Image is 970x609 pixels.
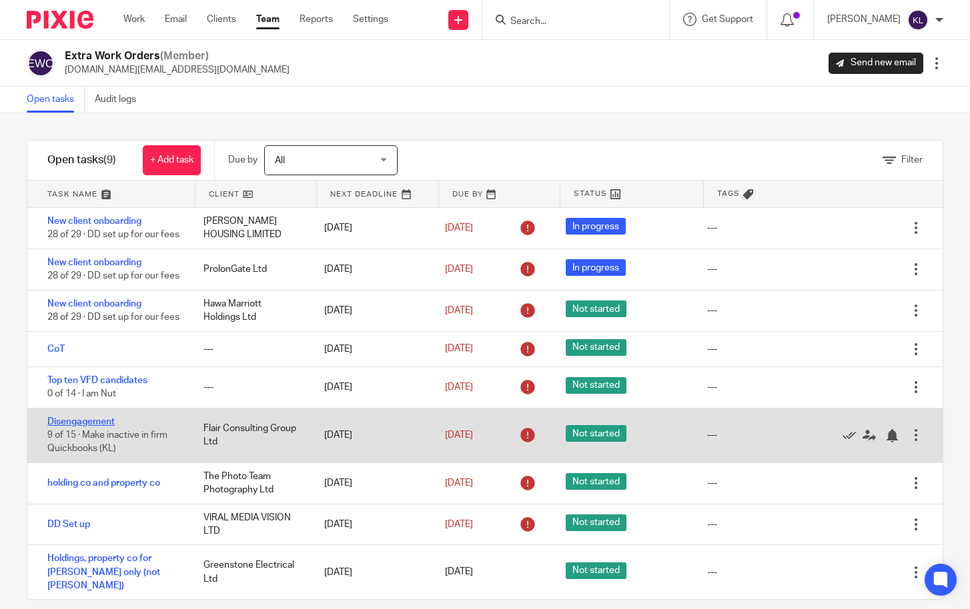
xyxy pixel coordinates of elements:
[47,376,147,385] a: Top ten VFD candidates
[95,87,146,113] a: Audit logs
[445,306,473,315] span: [DATE]
[311,422,432,448] div: [DATE]
[707,304,717,317] div: ---
[47,478,160,488] a: holding co and property co
[707,263,717,276] div: ---
[353,13,388,26] a: Settings
[445,265,473,274] span: [DATE]
[47,520,90,529] a: DD Set up
[707,221,717,235] div: ---
[190,336,311,362] div: ---
[566,218,626,235] span: In progress
[207,13,236,26] a: Clients
[707,380,717,394] div: ---
[843,428,863,442] a: Mark as done
[47,554,160,590] a: Holdings, property co for [PERSON_NAME] only (not [PERSON_NAME])
[566,301,626,317] span: Not started
[311,470,432,496] div: [DATE]
[907,9,929,31] img: svg%3E
[47,344,65,354] a: CoT
[190,374,311,400] div: ---
[103,155,116,165] span: (9)
[165,13,187,26] a: Email
[47,389,116,398] span: 0 of 14 · I am Nut
[827,13,901,26] p: [PERSON_NAME]
[47,271,179,281] span: 28 of 29 · DD set up for our fees
[445,520,473,529] span: [DATE]
[311,511,432,538] div: [DATE]
[702,15,753,24] span: Get Support
[47,153,116,167] h1: Open tasks
[47,430,167,454] span: 9 of 15 · Make inactive in firm Quickbooks (KL)
[190,256,311,283] div: ProlonGate Ltd
[311,215,432,241] div: [DATE]
[47,217,141,226] a: New client onboarding
[228,153,258,167] p: Due by
[707,566,717,579] div: ---
[47,258,141,267] a: New client onboarding
[445,568,473,577] span: [DATE]
[311,559,432,586] div: [DATE]
[27,11,93,29] img: Pixie
[190,504,311,545] div: VIRAL MEDIA VISION LTD
[445,344,473,353] span: [DATE]
[707,342,717,356] div: ---
[190,552,311,592] div: Greenstone Electrical Ltd
[275,156,285,165] span: All
[566,339,626,356] span: Not started
[717,188,740,199] span: Tags
[574,188,607,199] span: Status
[47,417,115,426] a: Disengagement
[311,336,432,362] div: [DATE]
[190,415,311,456] div: Flair Consulting Group Ltd
[311,374,432,400] div: [DATE]
[300,13,333,26] a: Reports
[445,430,473,440] span: [DATE]
[190,463,311,504] div: The Photo Team Photography Ltd
[566,377,626,394] span: Not started
[566,259,626,276] span: In progress
[27,87,85,113] a: Open tasks
[47,231,179,240] span: 28 of 29 · DD set up for our fees
[829,53,923,74] a: Send new email
[311,297,432,324] div: [DATE]
[47,312,179,322] span: 28 of 29 · DD set up for our fees
[65,63,290,77] p: [DOMAIN_NAME][EMAIL_ADDRESS][DOMAIN_NAME]
[47,299,141,308] a: New client onboarding
[509,16,629,28] input: Search
[27,49,55,77] img: svg%3E
[190,291,311,331] div: Hawa Marriott Holdings Ltd
[566,425,626,442] span: Not started
[256,13,280,26] a: Team
[65,49,290,63] h2: Extra Work Orders
[190,208,311,249] div: [PERSON_NAME] HOUSING LIMITED
[143,145,201,175] a: + Add task
[445,478,473,488] span: [DATE]
[707,476,717,490] div: ---
[445,382,473,392] span: [DATE]
[566,562,626,579] span: Not started
[123,13,145,26] a: Work
[445,223,473,233] span: [DATE]
[566,514,626,531] span: Not started
[311,256,432,283] div: [DATE]
[160,51,209,61] span: (Member)
[566,473,626,490] span: Not started
[901,155,923,165] span: Filter
[707,428,717,442] div: ---
[707,518,717,531] div: ---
